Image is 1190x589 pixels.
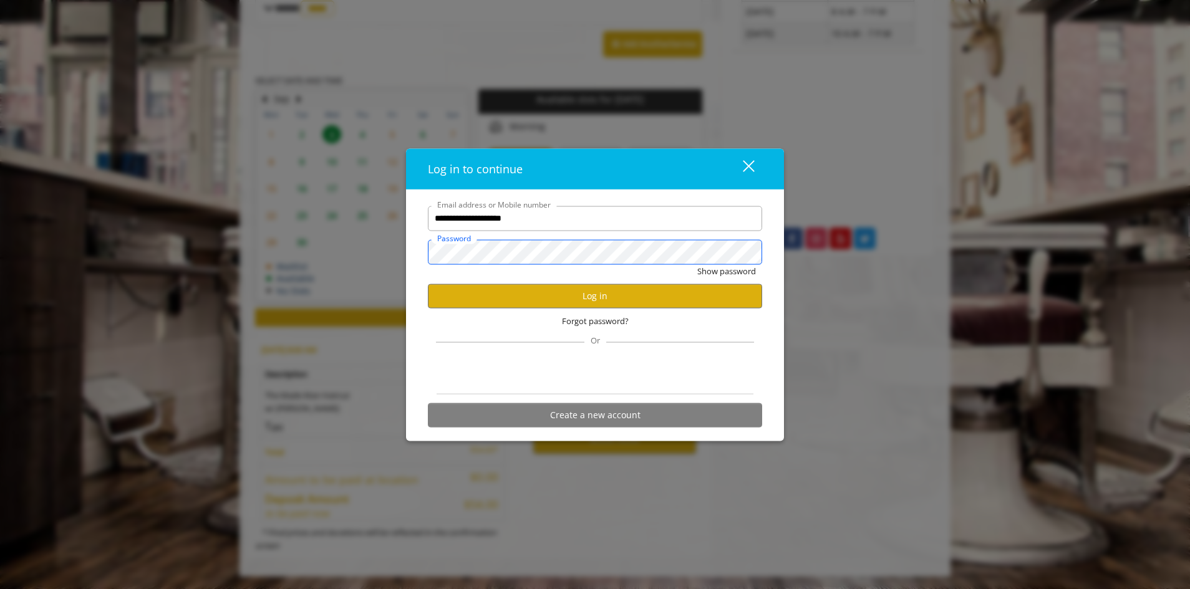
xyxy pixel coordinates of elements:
input: Email address or Mobile number [428,206,762,231]
input: Password [428,239,762,264]
iframe: Sign in with Google Button [532,358,659,386]
button: Log in [428,284,762,308]
label: Password [431,232,477,244]
div: close dialog [728,160,753,178]
span: Forgot password? [562,314,629,327]
label: Email address or Mobile number [431,198,557,210]
span: Or [584,334,606,345]
button: close dialog [720,156,762,181]
button: Show password [697,264,756,277]
span: Log in to continue [428,161,523,176]
button: Create a new account [428,403,762,427]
